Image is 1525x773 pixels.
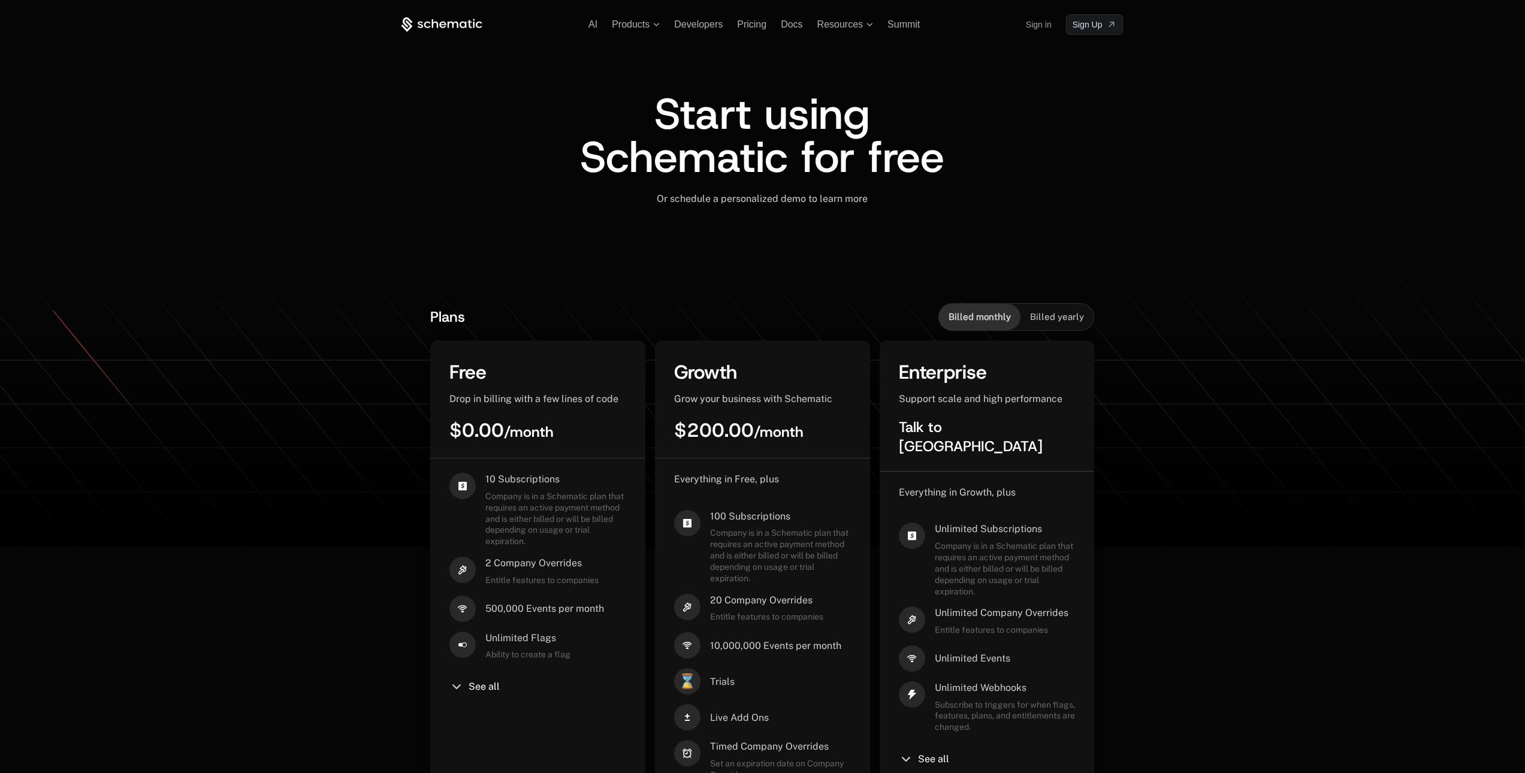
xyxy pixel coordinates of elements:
a: Sign in [1026,15,1052,34]
a: Summit [887,19,920,29]
span: Resources [817,19,863,30]
span: Company is in a Schematic plan that requires an active payment method and is either billed or wil... [710,527,851,584]
span: Unlimited Flags [485,632,570,645]
span: Drop in billing with a few lines of code [449,393,618,404]
span: Live Add Ons [710,711,769,724]
i: thunder [899,681,925,708]
span: See all [918,754,949,764]
span: Unlimited Company Overrides [935,606,1068,620]
span: See all [469,682,500,692]
span: Support scale and high performance [899,393,1062,404]
span: $0.00 [449,418,554,443]
span: Ability to create a flag [485,649,570,660]
span: ⌛ [674,668,700,695]
span: Products [612,19,650,30]
span: 2 Company Overrides [485,557,599,570]
span: 10 Subscriptions [485,473,626,486]
span: Billed yearly [1030,311,1084,323]
span: Unlimited Subscriptions [935,523,1076,536]
span: Entitle features to companies [935,624,1068,636]
span: Company is in a Schematic plan that requires an active payment method and is either billed or wil... [485,491,626,547]
span: Everything in Growth, plus [899,487,1016,498]
i: signal [674,632,700,659]
span: Sign Up [1073,19,1103,31]
span: Or schedule a personalized demo to learn more [657,193,868,204]
i: cashapp [449,473,476,499]
span: Subscribe to triggers for when flags, features, plans, and entitlements are changed. [935,699,1076,733]
span: Everything in Free, plus [674,473,779,485]
span: 500,000 Events per month [485,602,604,615]
i: hammer [899,606,925,633]
span: Entitle features to companies [485,575,599,586]
span: Grow your business with Schematic [674,393,832,404]
a: [object Object] [1066,14,1124,35]
a: Pricing [737,19,766,29]
i: alarm [674,740,700,766]
span: $200.00 [674,418,804,443]
span: Unlimited Webhooks [935,681,1076,695]
i: signal [899,645,925,672]
i: cashapp [674,510,700,536]
span: Enterprise [899,360,987,385]
span: 100 Subscriptions [710,510,851,523]
i: chevron-down [449,680,464,694]
sub: / month [504,422,554,442]
span: Entitle features to companies [710,611,823,623]
a: Developers [674,19,723,29]
span: 10,000,000 Events per month [710,639,841,653]
i: boolean-on [449,632,476,658]
i: hammer [674,594,700,620]
i: plus-minus [674,704,700,730]
span: Start using Schematic for free [580,85,944,186]
span: Company is in a Schematic plan that requires an active payment method and is either billed or wil... [935,541,1076,597]
span: 20 Company Overrides [710,594,823,607]
span: Unlimited Events [935,652,1010,665]
a: AI [588,19,597,29]
span: Plans [430,307,465,327]
span: Talk to [GEOGRAPHIC_DATA] [899,418,1043,456]
span: Growth [674,360,737,385]
span: Free [449,360,487,385]
span: Billed monthly [949,311,1011,323]
i: hammer [449,557,476,583]
span: Timed Company Overrides [710,740,851,753]
span: Trials [710,675,735,689]
i: signal [449,596,476,622]
a: Docs [781,19,802,29]
i: chevron-down [899,752,913,766]
i: cashapp [899,523,925,549]
sub: / month [754,422,804,442]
